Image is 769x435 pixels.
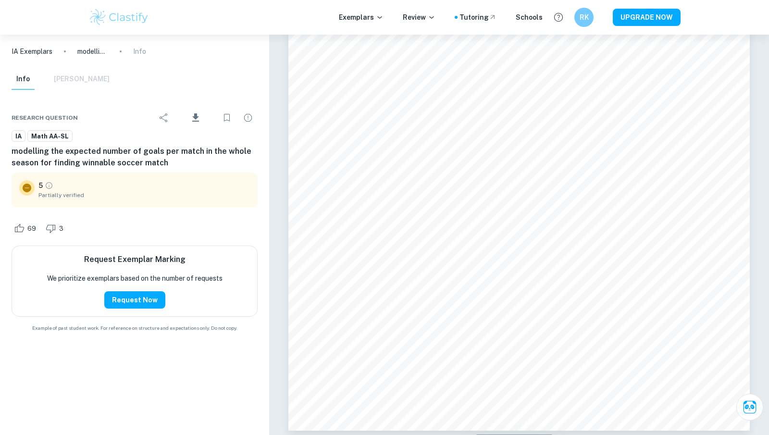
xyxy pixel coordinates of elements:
div: Download [175,105,215,130]
div: Like [12,221,41,236]
p: Info [133,46,146,57]
button: Ask Clai [736,394,763,421]
p: modelling the expected number of goals per match in the whole season for finding winnable soccer ... [77,46,108,57]
a: IA Exemplars [12,46,52,57]
button: Help and Feedback [550,9,567,25]
span: Math AA-SL [28,132,72,141]
h6: Request Exemplar Marking [84,254,186,265]
span: IA [12,132,25,141]
span: Example of past student work. For reference on structure and expectations only. Do not copy. [12,324,258,332]
div: Bookmark [217,108,236,127]
h6: RK [579,12,590,23]
img: Clastify logo [88,8,149,27]
span: 69 [22,224,41,234]
button: UPGRADE NOW [613,9,681,26]
p: 5 [38,180,43,191]
a: Math AA-SL [27,130,73,142]
h6: modelling the expected number of goals per match in the whole season for finding winnable soccer ... [12,146,258,169]
a: Grade partially verified [45,181,53,190]
p: We prioritize exemplars based on the number of requests [47,273,223,284]
a: Schools [516,12,543,23]
a: Tutoring [459,12,496,23]
div: Report issue [238,108,258,127]
span: 3 [54,224,69,234]
button: Request Now [104,291,165,309]
a: IA [12,130,25,142]
div: Share [154,108,174,127]
span: Partially verified [38,191,250,199]
div: Dislike [43,221,69,236]
p: Exemplars [339,12,384,23]
button: RK [574,8,594,27]
span: Research question [12,113,78,122]
p: Review [403,12,435,23]
button: Info [12,69,35,90]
